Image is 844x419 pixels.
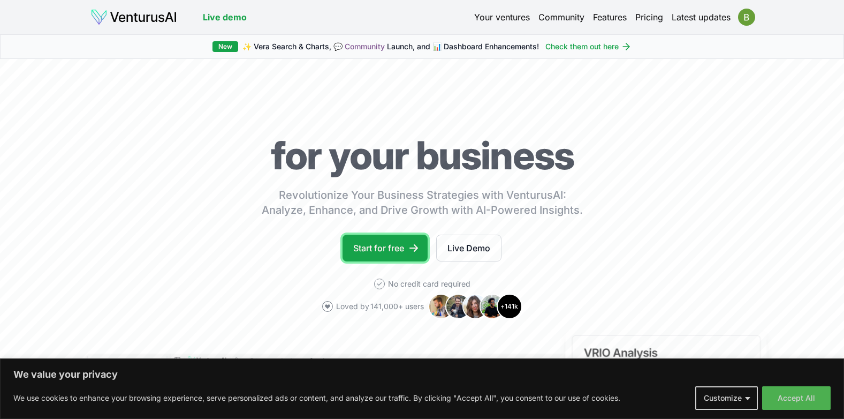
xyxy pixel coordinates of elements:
a: Pricing [635,11,663,24]
p: We value your privacy [13,368,831,381]
span: ✨ Vera Search & Charts, 💬 Launch, and 📊 Dashboard Enhancements! [242,41,539,52]
img: ACg8ocIT1BuivPovtPPHTGS7grqYi9_UbfhvLvg3qlJCMuE0Qa4ISw=s96-c [738,9,755,26]
a: Your ventures [474,11,530,24]
a: Features [593,11,627,24]
img: Avatar 2 [445,294,471,319]
div: New [212,41,238,52]
button: Accept All [762,386,831,410]
a: Check them out here [545,41,632,52]
img: logo [90,9,177,26]
a: Start for free [343,235,428,261]
a: Live Demo [436,235,501,261]
a: Community [538,11,584,24]
button: Customize [695,386,758,410]
img: Avatar 3 [462,294,488,319]
a: Live demo [203,11,247,24]
img: Avatar 1 [428,294,454,319]
img: Avatar 4 [480,294,505,319]
a: Community [345,42,385,51]
p: We use cookies to enhance your browsing experience, serve personalized ads or content, and analyz... [13,392,620,405]
a: Latest updates [672,11,731,24]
